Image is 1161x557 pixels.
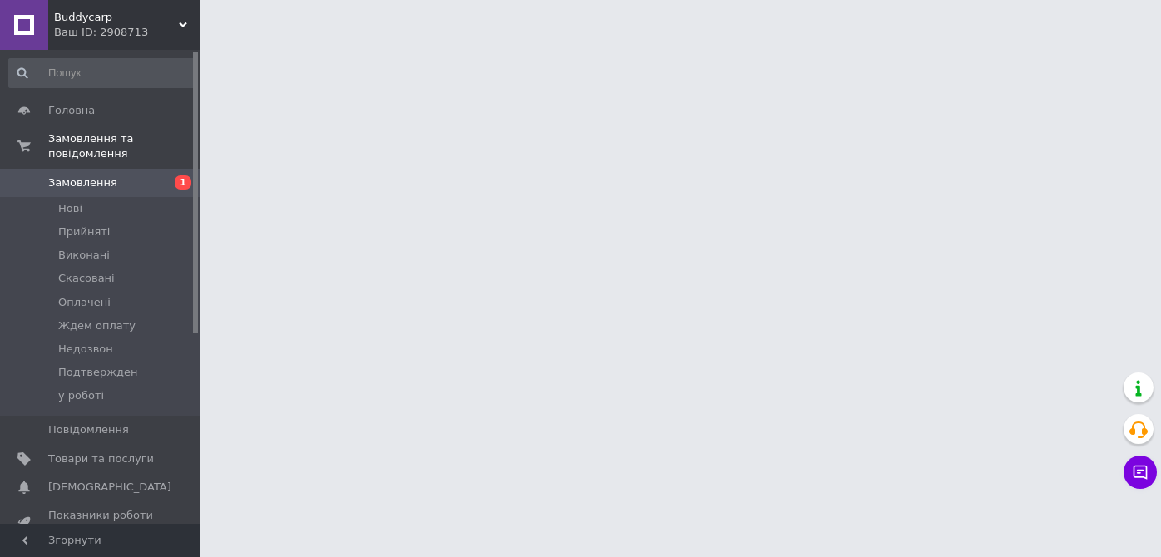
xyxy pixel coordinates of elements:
span: Оплачені [58,295,111,310]
span: Ждем оплату [58,318,136,333]
span: Головна [48,103,95,118]
span: Товари та послуги [48,451,154,466]
span: Замовлення [48,175,117,190]
span: 1 [175,175,191,190]
span: Недозвон [58,342,113,357]
button: Чат з покупцем [1124,456,1157,489]
span: Показники роботи компанії [48,508,154,538]
span: Повідомлення [48,422,129,437]
span: Скасовані [58,271,115,286]
span: Замовлення та повідомлення [48,131,200,161]
span: Виконані [58,248,110,263]
input: Пошук [8,58,196,88]
span: Buddycarp [54,10,179,25]
span: Прийняті [58,224,110,239]
div: Ваш ID: 2908713 [54,25,200,40]
span: у роботі [58,388,104,403]
span: [DEMOGRAPHIC_DATA] [48,480,171,495]
span: Нові [58,201,82,216]
span: Подтвержден [58,365,137,380]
